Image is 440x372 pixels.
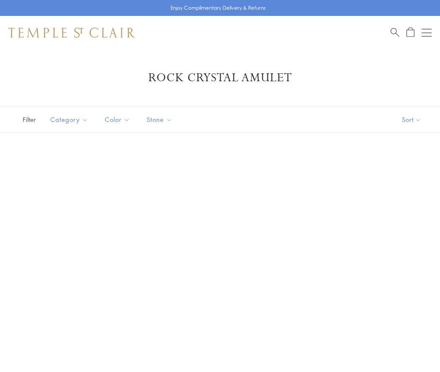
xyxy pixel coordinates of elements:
[101,114,136,125] span: Color
[44,110,94,129] button: Category
[383,107,440,132] button: Show sort by
[406,27,414,38] a: Open Shopping Bag
[8,28,135,38] img: Temple St. Clair
[422,28,432,38] button: Open navigation
[46,114,94,125] span: Category
[98,110,136,129] button: Color
[140,110,179,129] button: Stone
[142,114,179,125] span: Stone
[171,4,266,12] p: Enjoy Complimentary Delivery & Returns
[21,70,419,85] h1: Rock Crystal Amulet
[391,27,399,38] a: Search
